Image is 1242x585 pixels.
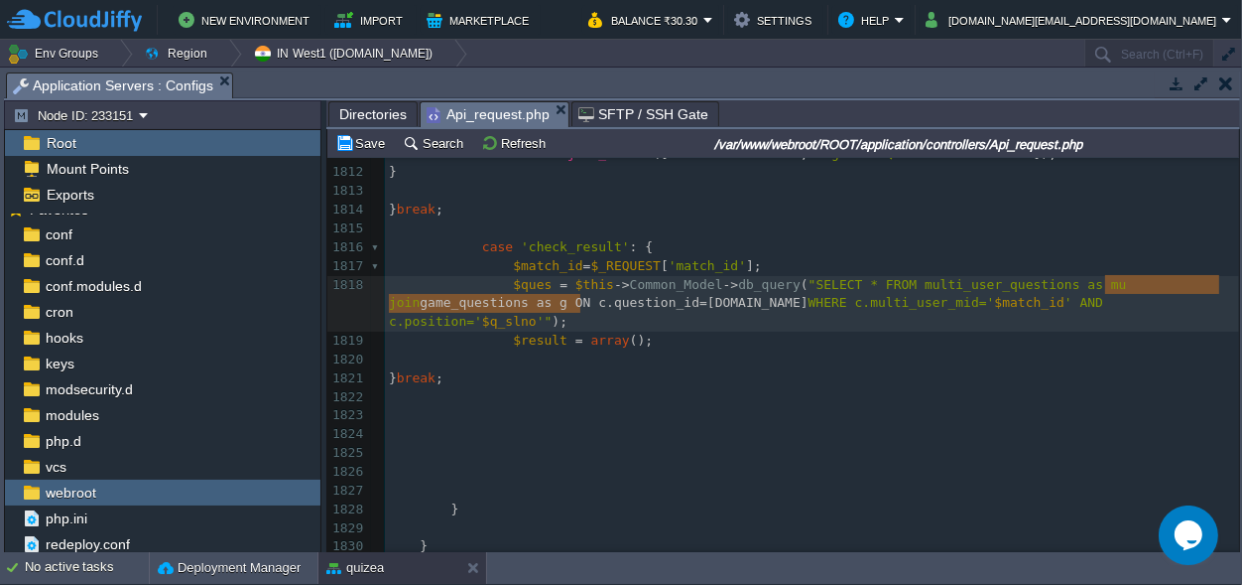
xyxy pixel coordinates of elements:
button: Import [334,8,409,32]
span: $this [575,277,614,292]
span: Root [43,134,79,152]
div: 1826 [327,463,367,482]
span: break [397,370,435,385]
button: Deployment Manager [158,558,301,578]
span: ; [435,202,443,217]
div: 1828 [327,501,367,519]
button: Region [144,40,214,68]
span: ( [801,277,808,292]
div: 1830 [327,537,367,556]
span: WHERE c.multi_user_mid=' [808,295,995,310]
img: CloudJiffy [7,8,142,33]
a: redeploy.conf [42,535,133,553]
span: break [397,202,435,217]
span: } [389,202,397,217]
span: Api_request.php [427,102,550,127]
span: json_encode [567,146,653,161]
span: ]; [746,258,762,273]
span: $ques [513,277,552,292]
a: Mount Points [43,160,132,178]
div: No active tasks [25,552,149,584]
button: Help [838,8,895,32]
a: cron [42,303,76,321]
div: 1819 [327,332,367,351]
span: $q_slno [482,314,537,329]
span: $match_id [995,295,1064,310]
a: modules [42,406,102,424]
span: echo [529,146,559,161]
span: => [738,146,754,161]
button: Search [403,134,469,152]
span: webroot [42,484,99,502]
div: 1822 [327,388,367,407]
span: 'msg' [808,146,847,161]
span: Application Servers : Configs [13,73,213,98]
span: array [591,333,630,348]
span: case [482,239,513,254]
div: 1829 [327,519,367,538]
a: php.d [42,432,84,450]
span: } [389,164,397,179]
a: modsecurity.d [42,380,136,398]
span: keys [42,355,77,372]
span: $_REQUEST [591,258,661,273]
span: -> [614,277,630,292]
span: db_query [738,277,801,292]
div: 1820 [327,351,367,369]
button: Save [335,134,391,152]
span: $match_id [513,258,582,273]
span: Common_Model [630,277,723,292]
div: 1815 [327,219,367,238]
a: Exports [43,186,97,204]
button: Marketplace [427,8,535,32]
button: Env Groups [7,40,105,68]
span: vcs [42,458,69,476]
a: conf.modules.d [42,277,145,295]
button: Balance ₹30.30 [588,8,703,32]
div: 1814 [327,201,367,219]
button: [DOMAIN_NAME][EMAIL_ADDRESS][DOMAIN_NAME] [926,8,1222,32]
span: [ [661,258,669,273]
div: 1818 [327,276,367,295]
button: Node ID: 233151 [13,106,139,124]
button: IN West1 ([DOMAIN_NAME]) [253,40,439,68]
a: php.ini [42,510,90,527]
span: } [389,370,397,385]
span: game_questions as g ON c.question_id=[DOMAIN_NAME] [420,295,807,310]
span: ([ [653,146,669,161]
div: 1813 [327,182,367,201]
span: , [801,146,808,161]
span: Directories [339,102,407,126]
div: 1827 [327,482,367,501]
button: quizea [326,558,384,578]
div: 1816 [327,238,367,257]
span: } [389,502,458,516]
a: conf.d [42,251,87,269]
a: hooks [42,329,86,347]
button: Refresh [481,134,552,152]
span: } [389,538,428,553]
span: ; [435,370,443,385]
a: conf [42,225,75,243]
button: New Environment [179,8,315,32]
a: Favorites [26,202,91,218]
div: 1817 [327,257,367,276]
div: 1823 [327,406,367,425]
span: SFTP / SSH Gate [578,102,708,126]
iframe: chat widget [1159,506,1222,565]
div: 1825 [327,444,367,463]
span: 'check_result' [521,239,630,254]
div: 1824 [327,425,367,444]
div: 1812 [327,163,367,182]
span: "Question Not Found" [878,146,1034,161]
